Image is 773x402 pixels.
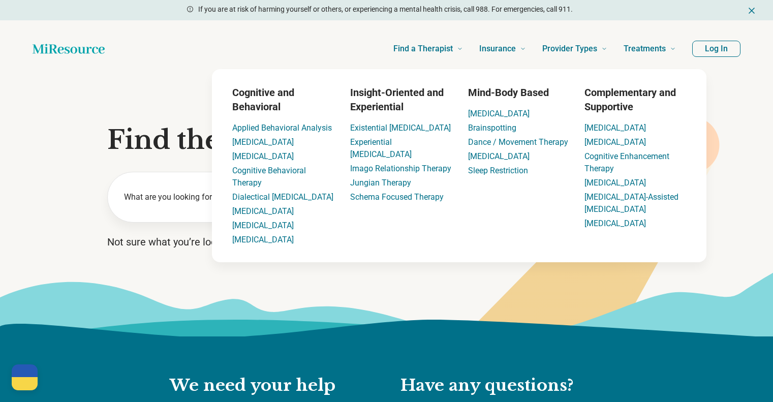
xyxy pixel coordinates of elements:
a: Sleep Restriction [468,166,528,175]
a: [MEDICAL_DATA] [584,178,646,188]
a: Dance / Movement Therapy [468,137,568,147]
label: What are you looking for? [124,191,295,203]
a: Experiential [MEDICAL_DATA] [350,137,412,159]
h3: Insight-Oriented and Experiential [350,85,452,114]
a: Brainspotting [468,123,516,133]
a: Treatments [624,28,676,69]
a: Cognitive Enhancement Therapy [584,151,669,173]
a: Imago Relationship Therapy [350,164,451,173]
a: Schema Focused Therapy [350,192,444,202]
a: [MEDICAL_DATA] [232,221,294,230]
a: [MEDICAL_DATA]-Assisted [MEDICAL_DATA] [584,192,678,214]
p: If you are at risk of harming yourself or others, or experiencing a mental health crisis, call 98... [198,4,573,15]
p: Not sure what you’re looking for? [107,235,666,249]
div: Treatments [151,69,767,262]
span: Treatments [624,42,666,56]
a: Jungian Therapy [350,178,411,188]
a: Home page [33,39,105,59]
a: [MEDICAL_DATA] [232,151,294,161]
a: [MEDICAL_DATA] [468,109,530,118]
a: Existential [MEDICAL_DATA] [350,123,451,133]
a: [MEDICAL_DATA] [584,219,646,228]
h3: Cognitive and Behavioral [232,85,334,114]
a: [MEDICAL_DATA] [232,137,294,147]
a: [MEDICAL_DATA] [584,123,646,133]
a: Cognitive Behavioral Therapy [232,166,306,188]
a: Insurance [479,28,526,69]
a: Applied Behavioral Analysis [232,123,332,133]
a: Find a Therapist [393,28,463,69]
h3: Complementary and Supportive [584,85,686,114]
a: Dialectical [MEDICAL_DATA] [232,192,333,202]
a: Provider Types [542,28,607,69]
a: [MEDICAL_DATA] [584,137,646,147]
h1: Find the right mental health care for you [107,125,666,156]
a: [MEDICAL_DATA] [468,151,530,161]
span: Find a Therapist [393,42,453,56]
span: Provider Types [542,42,597,56]
span: Insurance [479,42,516,56]
h2: We need your help [170,375,380,396]
h3: Mind-Body Based [468,85,568,100]
button: Dismiss [747,4,757,16]
h2: Have any questions? [400,375,604,396]
button: Log In [692,41,740,57]
a: [MEDICAL_DATA] [232,235,294,244]
a: [MEDICAL_DATA] [232,206,294,216]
